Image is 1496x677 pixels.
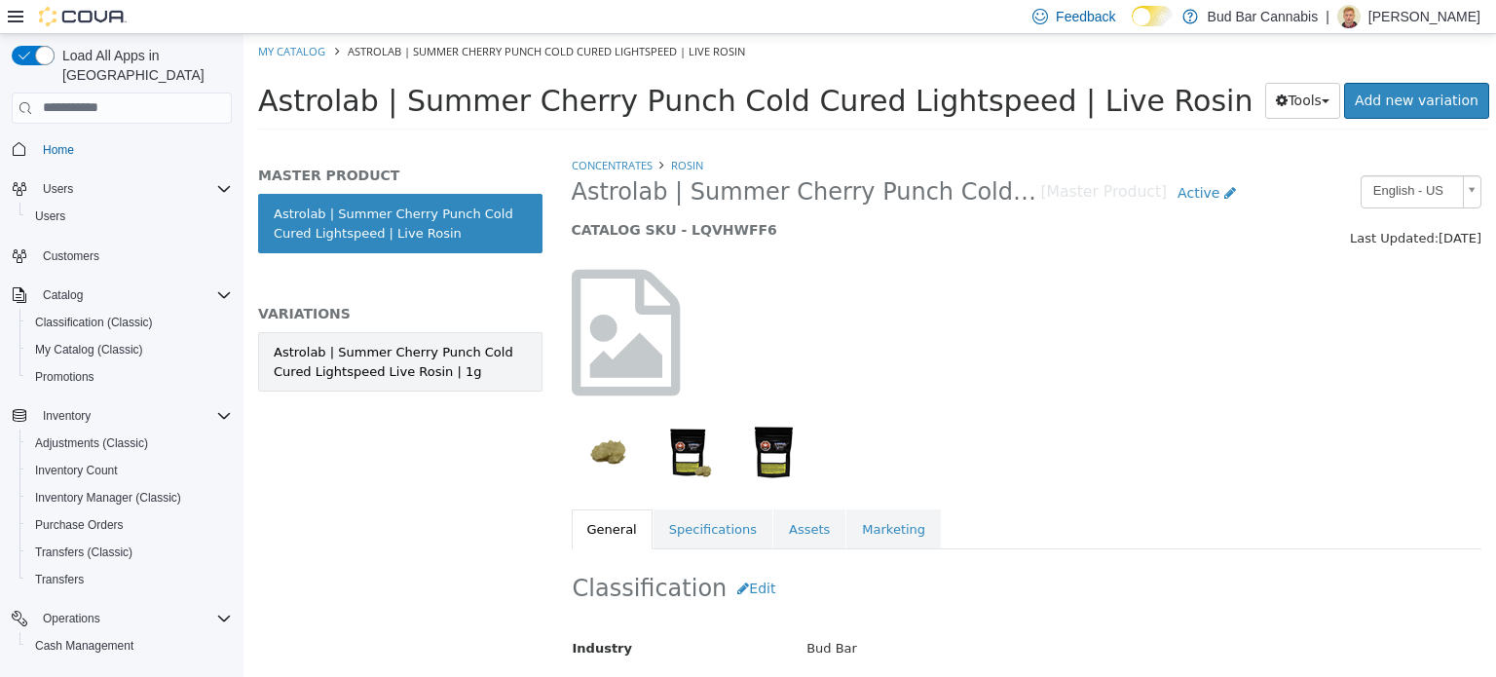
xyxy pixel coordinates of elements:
[27,338,151,361] a: My Catalog (Classic)
[27,634,232,658] span: Cash Management
[1117,141,1238,174] a: English - US
[27,459,232,482] span: Inventory Count
[1056,7,1115,26] span: Feedback
[19,203,240,230] button: Users
[19,309,240,336] button: Classification (Classic)
[1208,5,1319,28] p: Bud Bar Cannabis
[428,124,460,138] a: Rosin
[35,435,148,451] span: Adjustments (Classic)
[1326,5,1329,28] p: |
[1132,26,1133,27] span: Dark Mode
[35,607,108,630] button: Operations
[27,541,232,564] span: Transfers (Classic)
[27,568,232,591] span: Transfers
[4,282,240,309] button: Catalog
[15,160,299,219] a: Astrolab | Summer Cherry Punch Cold Cured Lightspeed | Live Rosin
[27,459,126,482] a: Inventory Count
[328,143,798,173] span: Astrolab | Summer Cherry Punch Cold Cured Lightspeed | Live Rosin
[35,545,132,560] span: Transfers (Classic)
[27,432,156,455] a: Adjustments (Classic)
[19,484,240,511] button: Inventory Manager (Classic)
[27,541,140,564] a: Transfers (Classic)
[798,151,924,167] small: [Master Product]
[55,46,232,85] span: Load All Apps in [GEOGRAPHIC_DATA]
[35,137,232,162] span: Home
[43,142,74,158] span: Home
[35,283,91,307] button: Catalog
[4,242,240,270] button: Customers
[35,463,118,478] span: Inventory Count
[27,634,141,658] a: Cash Management
[39,7,127,26] img: Cova
[19,457,240,484] button: Inventory Count
[1118,142,1212,172] span: English - US
[27,365,232,389] span: Promotions
[4,605,240,632] button: Operations
[35,244,232,268] span: Customers
[4,175,240,203] button: Users
[603,475,697,516] a: Marketing
[27,568,92,591] a: Transfers
[43,287,83,303] span: Catalog
[19,430,240,457] button: Adjustments (Classic)
[43,611,100,626] span: Operations
[19,336,240,363] button: My Catalog (Classic)
[1337,5,1361,28] div: Robert Johnson
[4,402,240,430] button: Inventory
[1368,5,1480,28] p: [PERSON_NAME]
[35,244,107,268] a: Customers
[15,10,82,24] a: My Catalog
[483,537,542,573] button: Edit
[35,177,232,201] span: Users
[27,311,161,334] a: Classification (Classic)
[27,311,232,334] span: Classification (Classic)
[27,365,102,389] a: Promotions
[1106,197,1195,211] span: Last Updated:
[35,404,98,428] button: Inventory
[4,135,240,164] button: Home
[329,537,1238,573] h2: Classification
[43,248,99,264] span: Customers
[530,475,602,516] a: Assets
[27,513,131,537] a: Purchase Orders
[35,208,65,224] span: Users
[19,539,240,566] button: Transfers (Classic)
[934,151,976,167] span: Active
[35,572,84,587] span: Transfers
[328,187,1003,205] h5: CATALOG SKU - LQVHWFF6
[1101,49,1246,85] a: Add new variation
[27,205,73,228] a: Users
[548,598,1252,632] div: Bud Bar
[19,363,240,391] button: Promotions
[43,181,73,197] span: Users
[27,513,232,537] span: Purchase Orders
[1195,197,1238,211] span: [DATE]
[35,517,124,533] span: Purchase Orders
[35,404,232,428] span: Inventory
[43,408,91,424] span: Inventory
[410,475,529,516] a: Specifications
[15,132,299,150] h5: MASTER PRODUCT
[328,124,409,138] a: Concentrates
[27,486,189,509] a: Inventory Manager (Classic)
[35,638,133,654] span: Cash Management
[1022,49,1097,85] button: Tools
[35,315,153,330] span: Classification (Classic)
[27,205,232,228] span: Users
[30,309,283,347] div: Astrolab | Summer Cherry Punch Cold Cured Lightspeed Live Rosin | 1g
[35,283,232,307] span: Catalog
[328,475,409,516] a: General
[15,50,1009,84] span: Astrolab | Summer Cherry Punch Cold Cured Lightspeed | Live Rosin
[27,486,232,509] span: Inventory Manager (Classic)
[35,342,143,357] span: My Catalog (Classic)
[35,607,232,630] span: Operations
[35,369,94,385] span: Promotions
[15,271,299,288] h5: VARIATIONS
[1132,6,1173,26] input: Dark Mode
[19,511,240,539] button: Purchase Orders
[19,632,240,659] button: Cash Management
[35,177,81,201] button: Users
[27,432,232,455] span: Adjustments (Classic)
[19,566,240,593] button: Transfers
[35,138,82,162] a: Home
